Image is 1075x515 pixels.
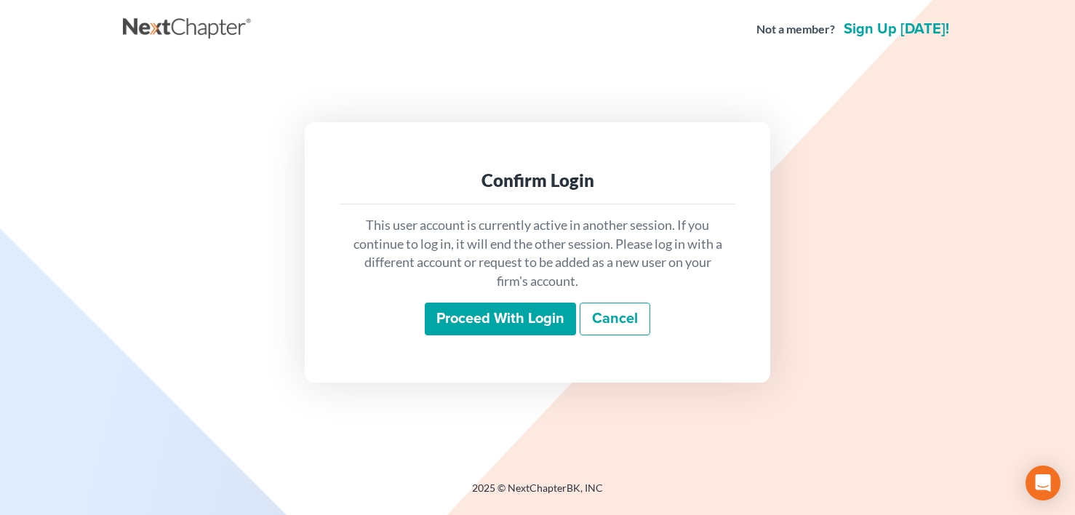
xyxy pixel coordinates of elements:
input: Proceed with login [425,303,576,336]
p: This user account is currently active in another session. If you continue to log in, it will end ... [351,216,724,291]
a: Sign up [DATE]! [841,22,952,36]
div: Open Intercom Messenger [1026,466,1060,500]
div: 2025 © NextChapterBK, INC [123,481,952,507]
a: Cancel [580,303,650,336]
strong: Not a member? [756,21,835,38]
div: Confirm Login [351,169,724,192]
